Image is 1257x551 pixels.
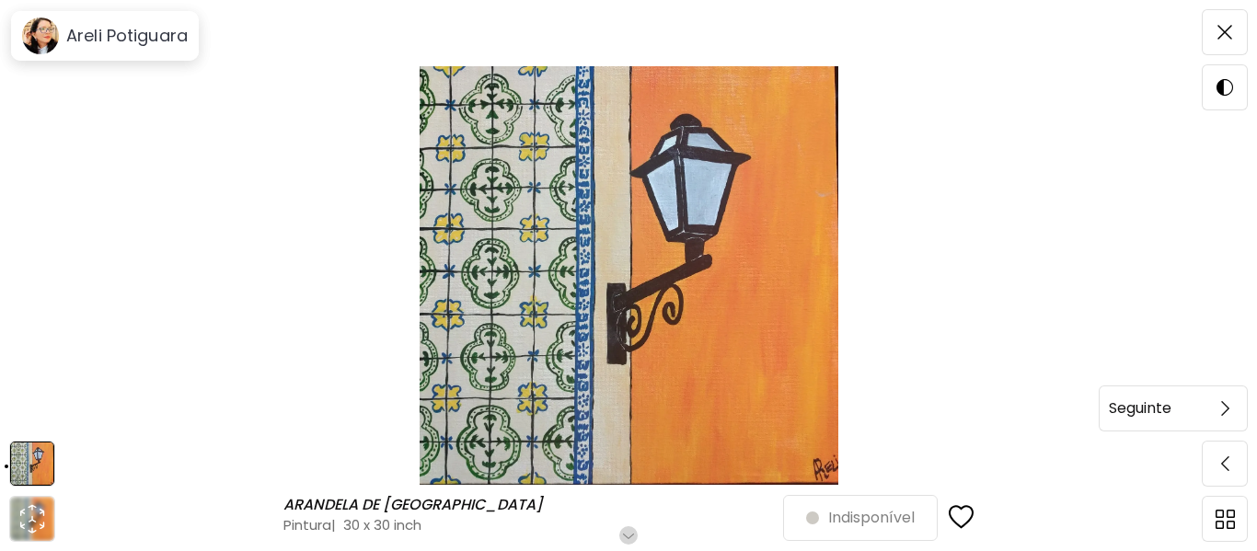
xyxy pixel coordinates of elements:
[17,504,47,534] div: animation
[1109,396,1171,420] h6: Seguinte
[938,493,986,543] button: favorites
[66,25,188,47] h6: Areli Potiguara
[283,515,783,534] h4: Pintura | 30 x 30 inch
[283,496,548,514] h6: ARANDELA DE [GEOGRAPHIC_DATA]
